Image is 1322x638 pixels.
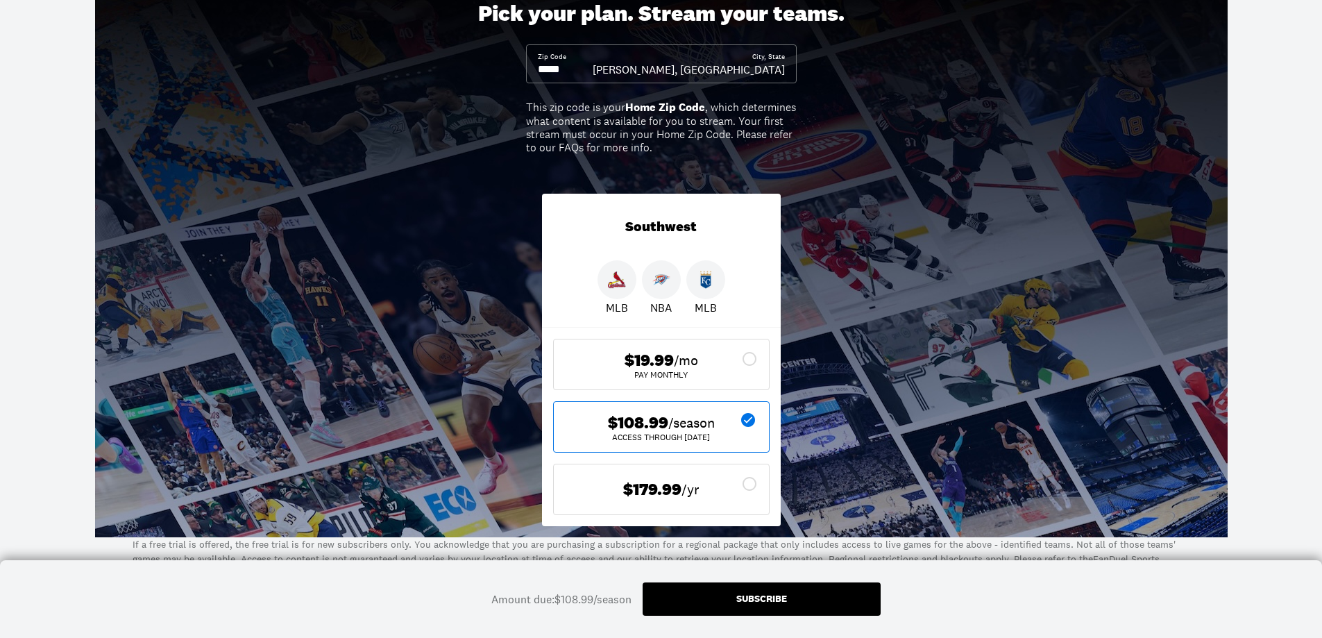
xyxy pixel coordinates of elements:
[623,480,681,500] span: $179.99
[697,271,715,289] img: Royals
[542,194,781,260] div: Southwest
[491,591,632,607] div: Amount due: $108.99/season
[608,271,626,289] img: Cardinals
[674,351,698,370] span: /mo
[625,100,705,115] b: Home Zip Code
[606,299,628,316] p: MLB
[695,299,717,316] p: MLB
[608,413,668,433] span: $108.99
[538,52,566,62] div: Zip Code
[752,52,785,62] div: City, State
[736,594,787,603] div: Subscribe
[593,62,785,77] div: [PERSON_NAME], [GEOGRAPHIC_DATA]
[565,371,758,379] div: Pay Monthly
[650,299,672,316] p: NBA
[668,413,715,433] span: /season
[133,537,1190,581] p: If a free trial is offered, the free trial is for new subscribers only. You acknowledge that you ...
[565,433,758,442] div: ACCESS THROUGH [DATE]
[625,351,674,371] span: $19.99
[652,271,670,289] img: Thunder
[681,480,700,499] span: /yr
[526,101,797,154] div: This zip code is your , which determines what content is available for you to stream. Your first ...
[478,1,845,27] div: Pick your plan. Stream your teams.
